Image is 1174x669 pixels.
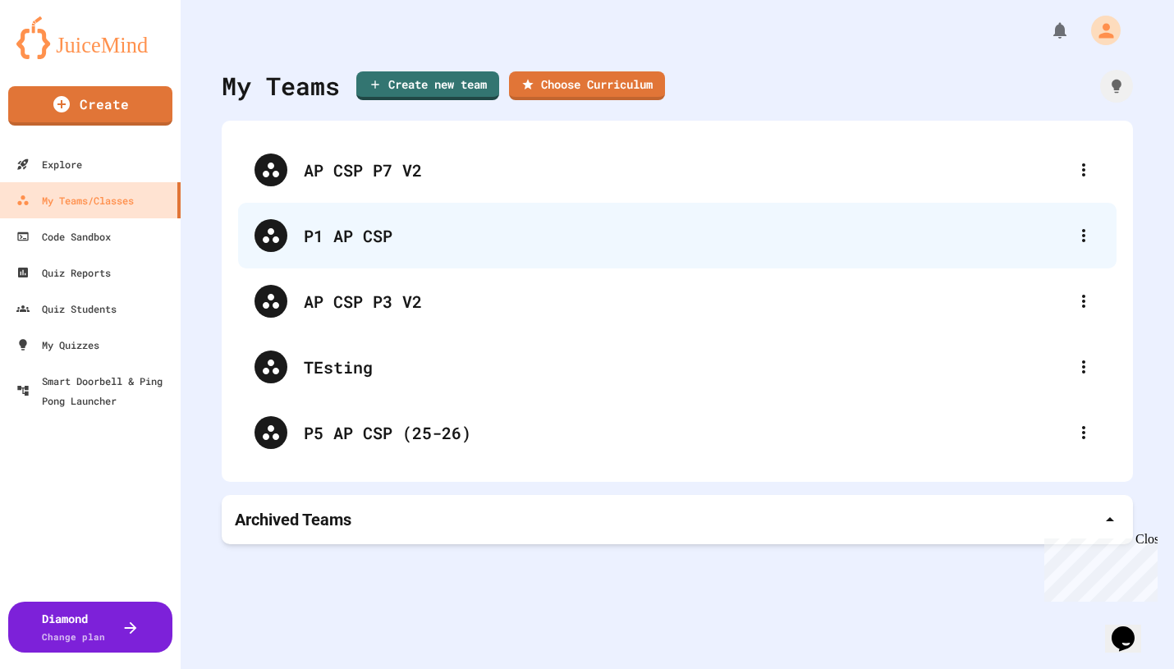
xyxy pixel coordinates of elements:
[1038,532,1158,602] iframe: chat widget
[42,610,105,644] div: Diamond
[238,400,1117,465] div: P5 AP CSP (25-26)
[7,7,113,104] div: Chat with us now!Close
[304,289,1067,314] div: AP CSP P3 V2
[8,86,172,126] a: Create
[238,137,1117,203] div: AP CSP P7 V2
[509,71,665,100] a: Choose Curriculum
[222,67,340,104] div: My Teams
[16,16,164,59] img: logo-orange.svg
[1100,70,1133,103] div: How it works
[16,335,99,355] div: My Quizzes
[42,630,105,643] span: Change plan
[1105,603,1158,653] iframe: chat widget
[304,355,1067,379] div: TEsting
[16,227,111,246] div: Code Sandbox
[16,299,117,318] div: Quiz Students
[356,71,499,100] a: Create new team
[1020,16,1074,44] div: My Notifications
[16,371,174,410] div: Smart Doorbell & Ping Pong Launcher
[235,508,351,531] p: Archived Teams
[304,158,1067,182] div: AP CSP P7 V2
[16,263,111,282] div: Quiz Reports
[1074,11,1125,49] div: My Account
[16,190,134,210] div: My Teams/Classes
[304,223,1067,248] div: P1 AP CSP
[16,154,82,174] div: Explore
[304,420,1067,445] div: P5 AP CSP (25-26)
[238,203,1117,268] div: P1 AP CSP
[8,602,172,653] button: DiamondChange plan
[238,334,1117,400] div: TEsting
[238,268,1117,334] div: AP CSP P3 V2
